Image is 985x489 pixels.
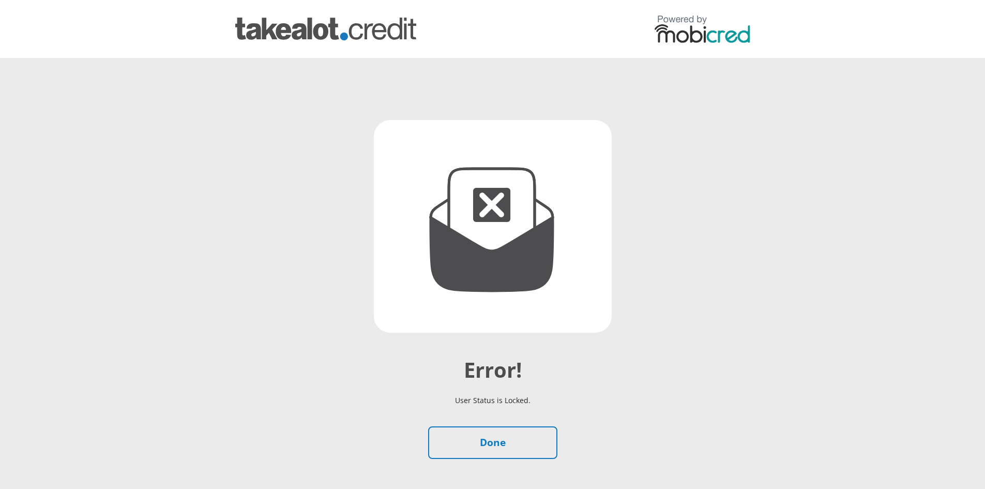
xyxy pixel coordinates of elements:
img: powered by mobicred logo [655,15,750,43]
img: takealot_credit logo [235,18,416,40]
a: Done [428,426,557,459]
p: User Status is Locked. [206,382,780,418]
h2: Error! [206,358,780,382]
img: declined.svg [374,120,612,333]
